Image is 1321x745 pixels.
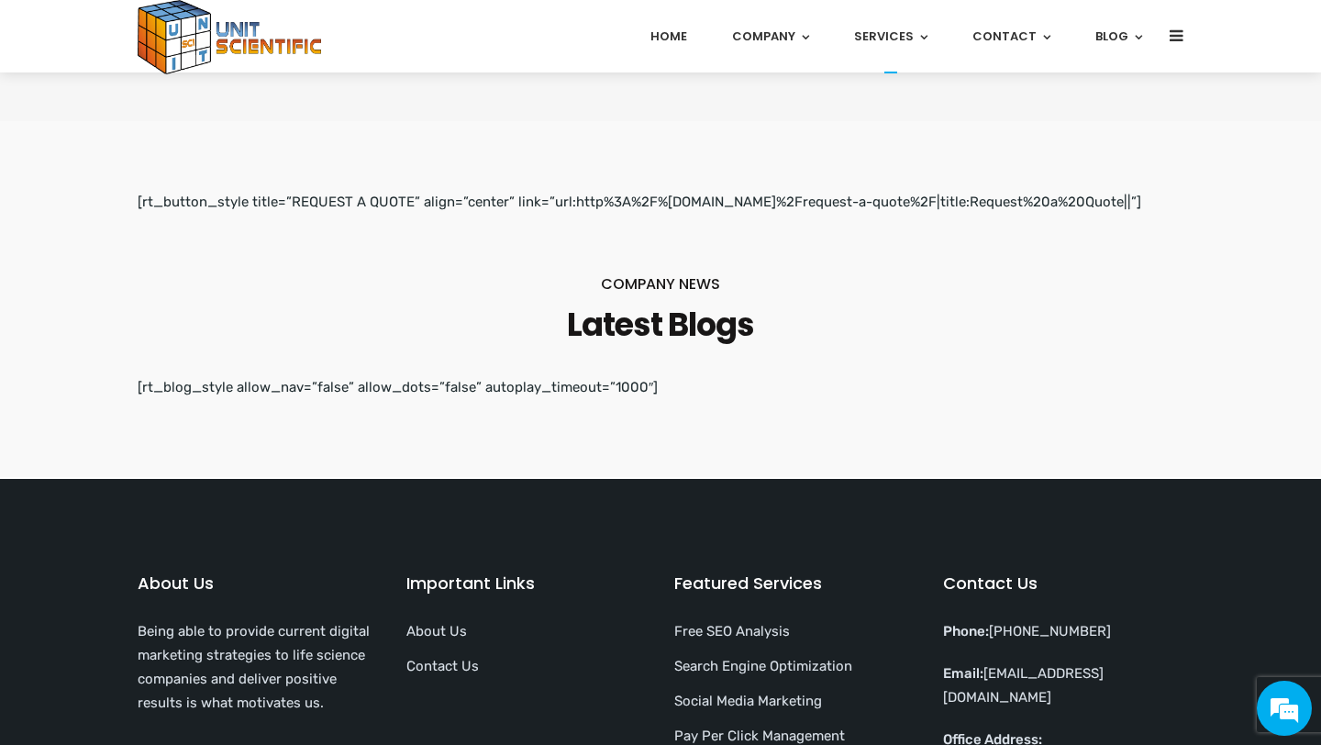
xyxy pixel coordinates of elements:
a: Social Media Marketing [674,693,822,709]
h5: Important Links [406,571,648,596]
a: Free SEO Analysis [674,623,790,639]
h3: Latest Blogs [138,306,1183,343]
strong: Phone: [943,623,989,639]
a: About Us [406,623,467,639]
div: [rt_button_style title=”REQUEST A QUOTE” align=”center” link=”url:http%3A%2F%[DOMAIN_NAME]%2Frequ... [138,190,1183,399]
h6: COMPANY NEWS [138,272,1183,296]
strong: Email: [943,665,983,682]
textarea: Choose an option [9,534,350,599]
h5: Contact Us [943,571,1184,596]
h5: About Us [138,571,379,596]
div: Customer facing [123,116,336,138]
a: Pay Per Click Management [674,728,845,744]
div: UnitSci Bot Online [31,457,128,471]
a: Search Engine Optimization [674,658,852,674]
a: Contact Us [406,658,479,674]
p: [EMAIL_ADDRESS][DOMAIN_NAME] [943,662,1184,709]
div: Navigation go back [20,101,48,128]
div: Minimize live chat window [301,9,345,53]
h5: Featured Services [674,571,916,596]
p: [PHONE_NUMBER] [943,619,1184,643]
p: Being able to provide current digital marketing strategies to life science companies and deliver ... [138,619,379,715]
div: UnitSci Bot Online [123,92,336,116]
